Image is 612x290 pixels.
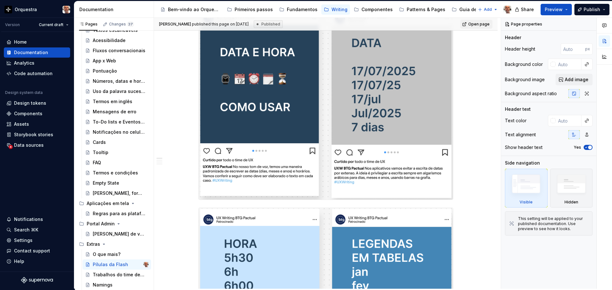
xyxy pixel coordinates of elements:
div: Background color [505,61,543,67]
div: Notificações no celular - push [93,129,145,135]
div: Mensagens de erro [93,109,136,115]
input: Auto [556,115,581,126]
div: Notifications [14,216,43,223]
a: Primeiros passos [224,4,275,15]
div: Extras [87,241,100,247]
div: Assets [14,121,29,127]
span: Preview [545,6,563,13]
div: Portal Admin [87,221,115,227]
a: Números, datas e horas [83,76,151,86]
button: Share [512,4,538,15]
div: Header [505,34,521,41]
a: Termos e condições [83,168,151,178]
div: Changes [109,22,134,27]
span: Publish [584,6,600,13]
a: Regras para as plataformas BTG [83,209,151,219]
div: [PERSON_NAME] de voz do PA [93,231,145,237]
div: Design system data [5,90,43,95]
div: Guia de Negócios [459,6,499,13]
span: [PERSON_NAME] [159,22,191,26]
button: Contact support [4,246,70,256]
div: Help [14,258,24,265]
div: Componentes [361,6,393,13]
a: Termos em inglês [83,96,151,107]
div: To-Do lists e Eventos na timeline do app [93,119,145,125]
div: Empty State [93,180,119,186]
div: Orquestra [15,6,37,13]
div: Version [5,22,20,27]
a: Components [4,109,70,119]
a: Acessibilidade [83,35,151,46]
div: Uso da palavra sucesso [93,88,145,95]
span: 37 [127,22,134,27]
div: Termos em inglês [93,98,132,105]
div: Fundamentos [287,6,317,13]
a: Pílulas da FlashGustavo [83,259,151,270]
div: Aplicações em tela [87,200,129,207]
a: Empty State [83,178,151,188]
div: Settings [14,237,33,244]
div: [PERSON_NAME], formulários e cadastros [93,190,145,196]
div: App x Web [93,58,116,64]
a: Settings [4,235,70,245]
div: Pontuação [93,68,117,74]
div: Text alignment [505,131,536,138]
div: Background image [505,76,545,83]
a: Design tokens [4,98,70,108]
span: Share [521,6,534,13]
div: Namings [93,282,113,288]
div: Fluxos conversacionais [93,47,145,54]
div: Acessibilidade [93,37,126,44]
p: px [585,46,590,52]
div: Storybook stories [14,131,53,138]
a: Storybook stories [4,130,70,140]
div: Primeiros passos [235,6,273,13]
div: Hidden [550,169,593,208]
div: Visible [520,200,533,205]
div: Background aspect ratio [505,90,557,97]
button: Publish [574,4,609,15]
a: Namings [83,280,151,290]
div: Documentation [14,49,48,56]
a: Home [4,37,70,47]
div: Page tree [158,3,475,16]
a: Fundamentos [277,4,320,15]
input: Auto [561,43,585,55]
div: Show header text [505,144,543,151]
label: Yes [574,145,581,150]
a: FAQ [83,158,151,168]
span: Add image [565,76,588,83]
span: published this page on [DATE] [159,22,249,27]
div: Data sources [14,142,44,148]
span: Current draft [39,22,63,27]
button: Current draft [36,20,71,29]
a: App x Web [83,56,151,66]
input: Auto [556,59,581,70]
div: Documentation [79,6,151,13]
a: Uso da palavra sucesso [83,86,151,96]
a: Pontuação [83,66,151,76]
div: Bem-vindo ao Orquestra! [168,6,221,13]
a: Data sources [4,140,70,150]
div: Side navigation [505,160,540,166]
a: Bem-vindo ao Orquestra! [158,4,223,15]
div: Cards [93,139,106,145]
div: Published [254,20,283,28]
div: Patterns & Pages [407,6,445,13]
div: Pages [79,22,98,27]
div: Header height [505,46,535,52]
div: Aplicações em tela [76,198,151,209]
a: O que mais? [83,249,151,259]
a: Patterns & Pages [397,4,448,15]
div: Tooltip [93,149,108,156]
div: Analytics [14,60,34,66]
a: Guia de Negócios [449,4,502,15]
div: FAQ [93,159,101,166]
button: Notifications [4,214,70,224]
a: Documentation [4,47,70,58]
div: Components [14,110,42,117]
a: Trabalhos do time de Writers [83,270,151,280]
a: Mensagens de erro [83,107,151,117]
div: Regras para as plataformas BTG [93,210,145,217]
a: Cards [83,137,151,147]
